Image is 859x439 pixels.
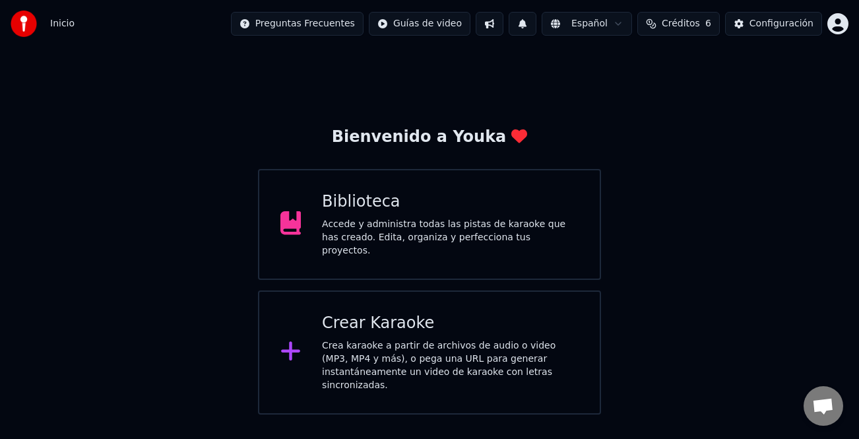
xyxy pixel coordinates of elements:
button: Preguntas Frecuentes [231,12,364,36]
button: Créditos6 [637,12,720,36]
img: youka [11,11,37,37]
nav: breadcrumb [50,17,75,30]
div: Accede y administra todas las pistas de karaoke que has creado. Edita, organiza y perfecciona tus... [322,218,579,257]
div: Crear Karaoke [322,313,579,334]
button: Guías de video [369,12,470,36]
div: Chat abierto [804,386,843,426]
div: Configuración [749,17,813,30]
span: 6 [705,17,711,30]
div: Bienvenido a Youka [332,127,528,148]
span: Inicio [50,17,75,30]
button: Configuración [725,12,822,36]
div: Crea karaoke a partir de archivos de audio o video (MP3, MP4 y más), o pega una URL para generar ... [322,339,579,392]
span: Créditos [662,17,700,30]
div: Biblioteca [322,191,579,213]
